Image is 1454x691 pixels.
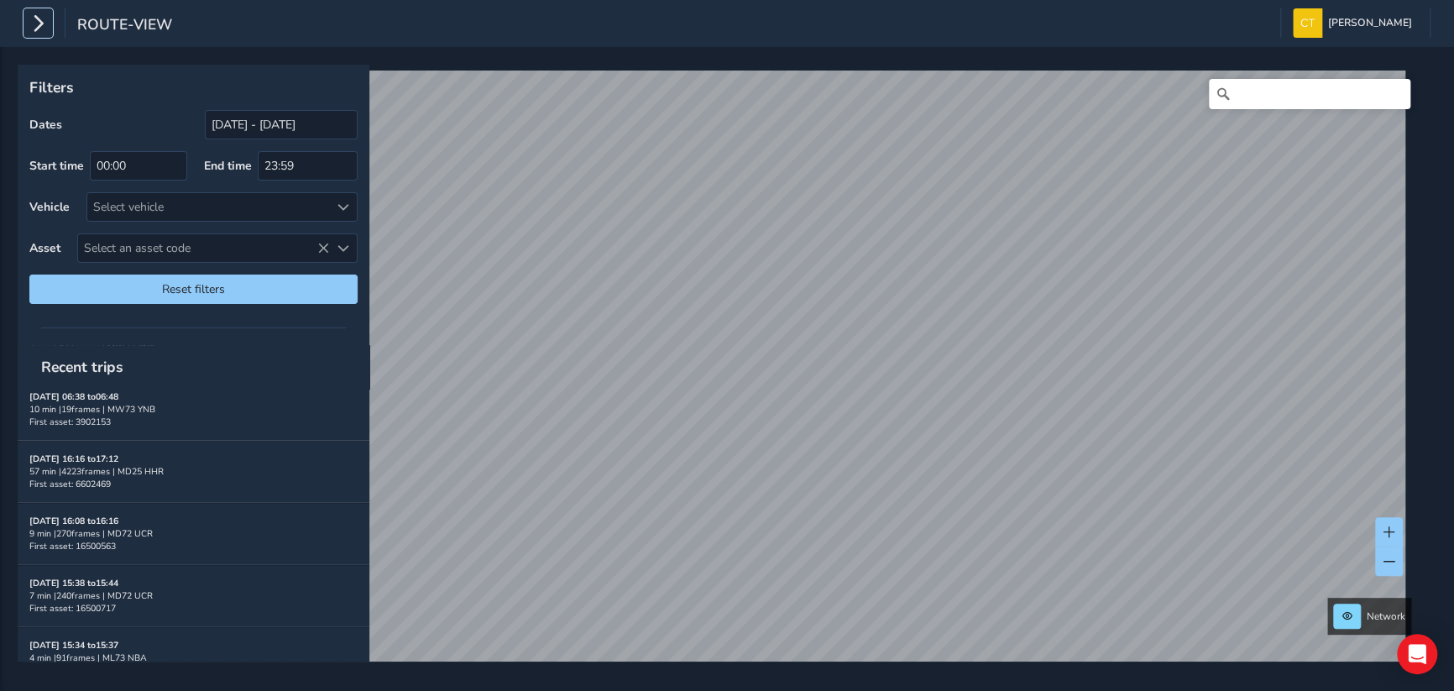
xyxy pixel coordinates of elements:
div: Open Intercom Messenger [1397,634,1437,674]
canvas: Map [24,71,1405,681]
span: First asset: 6602469 [29,478,111,490]
strong: [DATE] 15:34 to 15:37 [29,639,118,652]
div: 9 min | 270 frames | MD72 UCR [29,527,358,540]
div: 10 min | 19 frames | MW73 YNB [29,403,358,416]
div: Select vehicle [87,193,329,221]
label: Vehicle [29,199,70,215]
span: First asset: 16500717 [29,602,116,615]
strong: [DATE] 16:08 to 16:16 [29,515,118,527]
button: [PERSON_NAME] [1293,8,1418,38]
span: Select an asset code [78,234,329,262]
div: 7 min | 240 frames | MD72 UCR [29,589,358,602]
span: [PERSON_NAME] [1328,8,1412,38]
span: Reset filters [42,281,345,297]
button: Reset filters [29,275,358,304]
p: Filters [29,76,358,98]
label: Asset [29,240,60,256]
span: First asset: 3902153 [29,416,111,428]
span: route-view [77,14,172,38]
img: diamond-layout [1293,8,1322,38]
strong: [DATE] 06:38 to 06:48 [29,390,118,403]
span: Recent trips [29,345,135,389]
div: 57 min | 4223 frames | MD25 HHR [29,465,358,478]
label: Dates [29,117,62,133]
div: 4 min | 91 frames | ML73 NBA [29,652,358,664]
input: Search [1209,79,1410,109]
span: First asset: 16500563 [29,540,116,552]
div: Select an asset code [329,234,357,262]
span: Network [1367,610,1405,623]
label: Start time [29,158,84,174]
strong: [DATE] 15:38 to 15:44 [29,577,118,589]
strong: [DATE] 16:16 to 17:12 [29,453,118,465]
label: End time [204,158,252,174]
